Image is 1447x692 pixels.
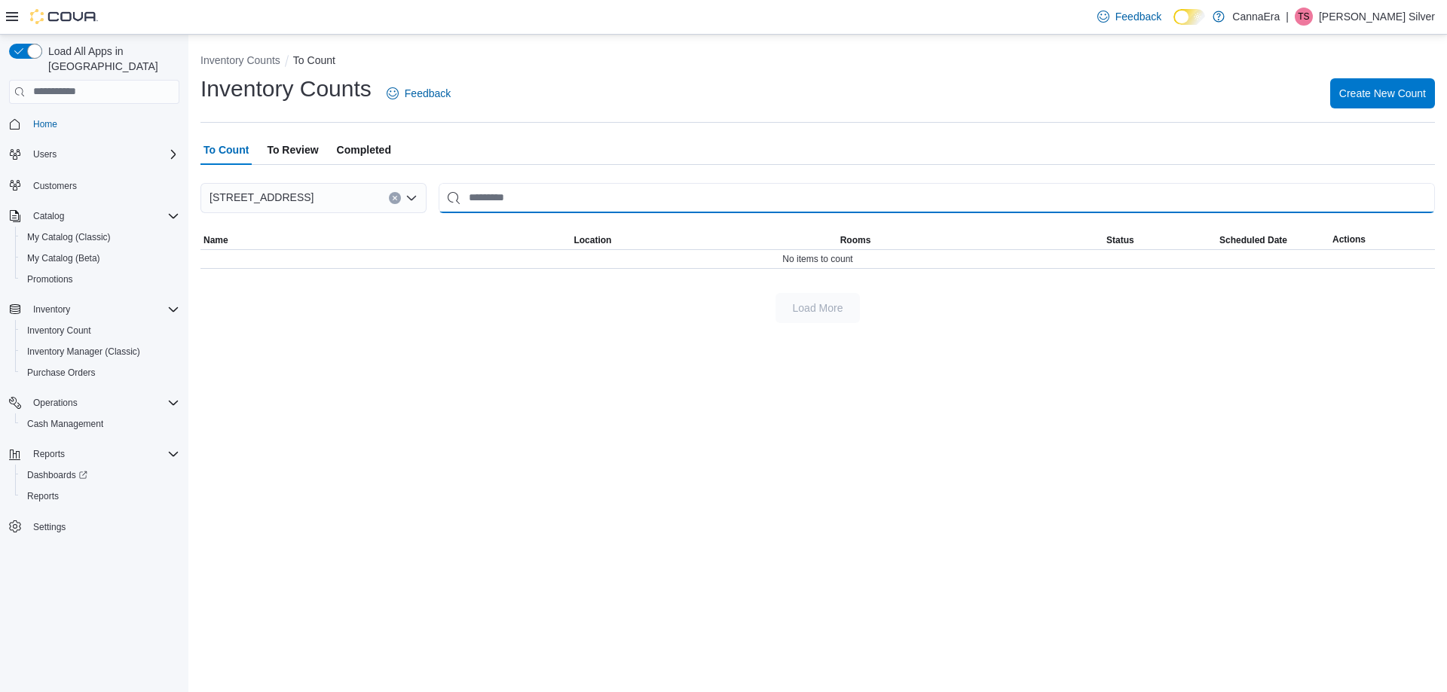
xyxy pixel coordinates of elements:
[27,252,100,264] span: My Catalog (Beta)
[389,192,401,204] button: Clear input
[30,9,98,24] img: Cova
[33,180,77,192] span: Customers
[27,114,179,133] span: Home
[27,300,179,319] span: Inventory
[1106,234,1134,246] span: Status
[27,177,83,195] a: Customers
[439,183,1435,213] input: This is a search bar. After typing your query, hit enter to filter the results lower in the page.
[27,490,59,502] span: Reports
[203,234,228,246] span: Name
[1295,8,1313,26] div: Tammi Silver
[1286,8,1289,26] p: |
[27,469,87,481] span: Dashboards
[782,253,852,265] span: No items to count
[27,394,179,412] span: Operations
[27,175,179,194] span: Customers
[27,207,70,225] button: Catalog
[3,144,185,165] button: Users
[1319,8,1435,26] p: [PERSON_NAME] Silver
[33,521,66,533] span: Settings
[21,249,106,267] a: My Catalog (Beta)
[21,364,179,382] span: Purchase Orders
[15,227,185,248] button: My Catalog (Classic)
[337,135,391,165] span: Completed
[21,487,65,505] a: Reports
[776,293,860,323] button: Load More
[15,486,185,507] button: Reports
[27,325,91,337] span: Inventory Count
[793,300,843,316] span: Load More
[21,228,179,246] span: My Catalog (Classic)
[15,269,185,290] button: Promotions
[33,148,57,160] span: Users
[200,74,372,104] h1: Inventory Counts
[27,418,103,430] span: Cash Management
[3,516,185,538] button: Settings
[574,234,611,246] span: Location
[381,78,457,108] a: Feedback
[21,487,179,505] span: Reports
[15,248,185,269] button: My Catalog (Beta)
[21,270,79,288] a: Promotions
[21,343,179,361] span: Inventory Manager (Classic)
[1339,86,1426,101] span: Create New Count
[3,392,185,413] button: Operations
[27,346,140,358] span: Inventory Manager (Classic)
[27,115,63,133] a: Home
[200,53,1435,71] nav: An example of EuiBreadcrumbs
[840,234,871,246] span: Rooms
[15,413,185,434] button: Cash Management
[210,188,314,206] span: [STREET_ADDRESS]
[27,145,179,163] span: Users
[1330,78,1435,108] button: Create New Count
[1332,233,1366,245] span: Actions
[27,518,72,536] a: Settings
[1298,8,1309,26] span: TS
[21,322,97,340] a: Inventory Count
[9,107,179,577] nav: Complex example
[405,192,418,204] button: Open list of options
[21,249,179,267] span: My Catalog (Beta)
[405,86,451,101] span: Feedback
[33,118,57,130] span: Home
[27,445,71,463] button: Reports
[33,303,70,316] span: Inventory
[42,44,179,74] span: Load All Apps in [GEOGRAPHIC_DATA]
[27,517,179,536] span: Settings
[293,54,335,66] button: To Count
[27,231,111,243] span: My Catalog (Classic)
[3,113,185,135] button: Home
[21,228,117,246] a: My Catalog (Classic)
[1091,2,1167,32] a: Feedback
[21,415,179,433] span: Cash Management
[3,206,185,227] button: Catalog
[837,231,1103,249] button: Rooms
[1173,9,1205,25] input: Dark Mode
[27,445,179,463] span: Reports
[27,207,179,225] span: Catalog
[21,343,146,361] a: Inventory Manager (Classic)
[15,362,185,383] button: Purchase Orders
[3,444,185,465] button: Reports
[203,135,249,165] span: To Count
[200,54,280,66] button: Inventory Counts
[571,231,837,249] button: Location
[33,448,65,460] span: Reports
[33,397,78,409] span: Operations
[21,364,102,382] a: Purchase Orders
[1216,231,1329,249] button: Scheduled Date
[21,270,179,288] span: Promotions
[27,367,96,379] span: Purchase Orders
[1103,231,1216,249] button: Status
[21,466,93,484] a: Dashboards
[15,465,185,486] a: Dashboards
[15,320,185,341] button: Inventory Count
[33,210,64,222] span: Catalog
[21,466,179,484] span: Dashboards
[200,231,571,249] button: Name
[267,135,318,165] span: To Review
[1115,9,1161,24] span: Feedback
[27,273,73,285] span: Promotions
[3,174,185,196] button: Customers
[21,322,179,340] span: Inventory Count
